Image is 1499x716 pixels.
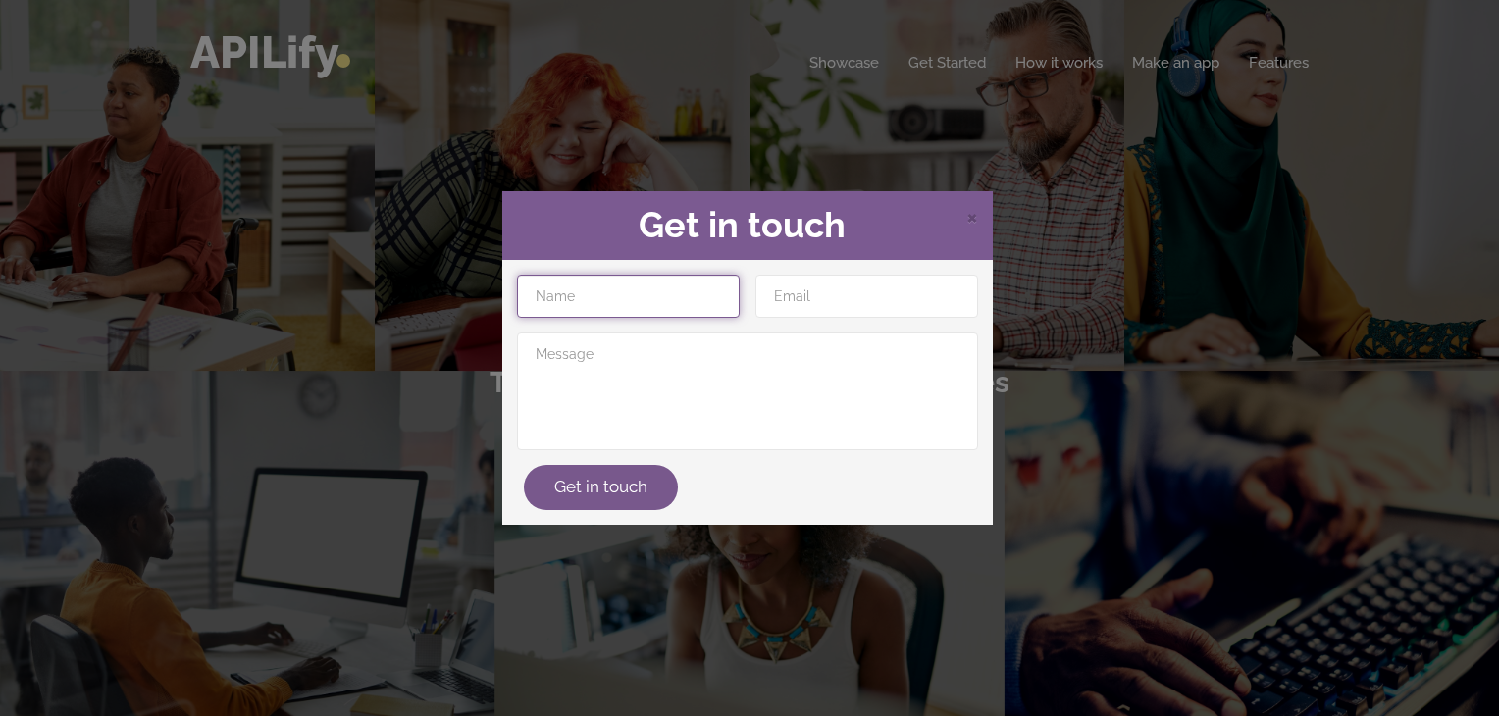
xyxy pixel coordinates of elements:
[517,206,978,245] h2: Get in touch
[966,201,978,230] span: ×
[755,275,978,318] input: Email
[524,465,678,510] button: Get in touch
[966,204,978,229] span: Close
[517,275,740,318] input: Name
